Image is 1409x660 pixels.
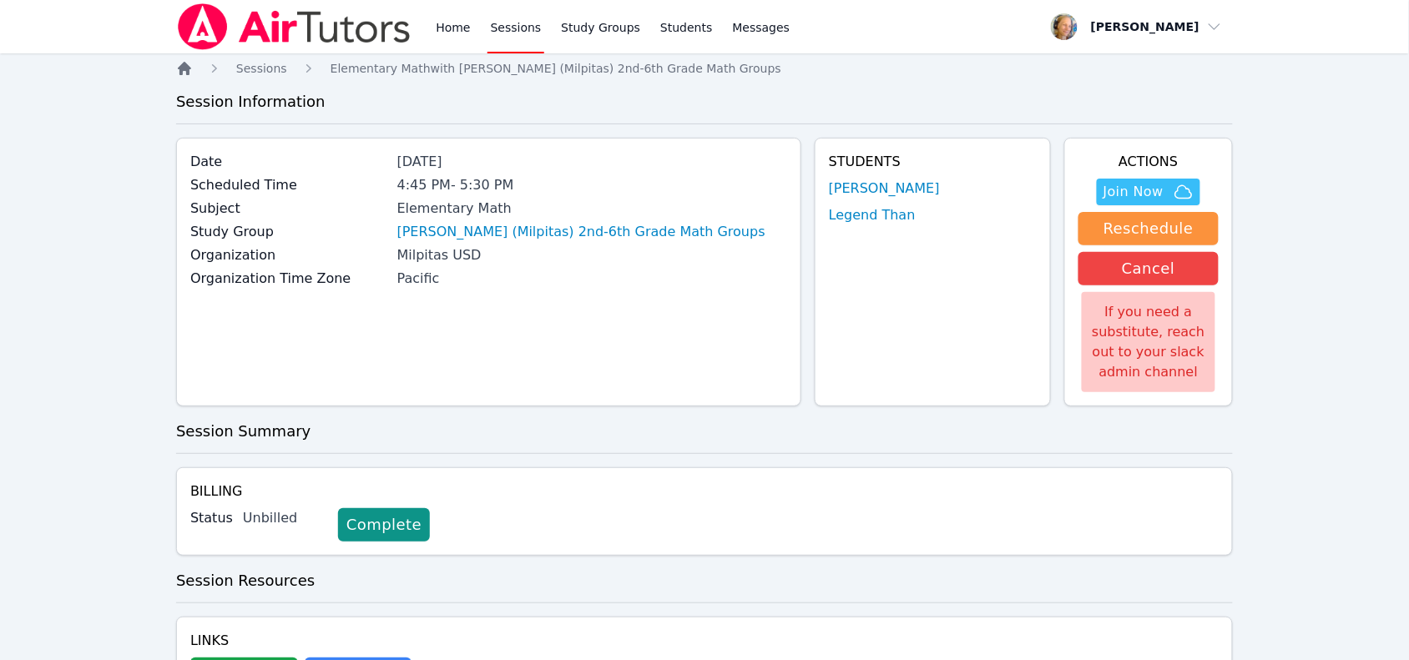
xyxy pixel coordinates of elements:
[190,508,233,528] label: Status
[176,60,1233,77] nav: Breadcrumb
[397,245,787,265] div: Milpitas USD
[190,222,387,242] label: Study Group
[733,19,790,36] span: Messages
[243,508,325,528] div: Unbilled
[829,205,916,225] a: Legend Than
[397,269,787,289] div: Pacific
[190,269,387,289] label: Organization Time Zone
[829,179,940,199] a: [PERSON_NAME]
[190,175,387,195] label: Scheduled Time
[176,420,1233,443] h3: Session Summary
[829,152,1037,172] h4: Students
[190,245,387,265] label: Organization
[397,175,787,195] div: 4:45 PM - 5:30 PM
[1097,179,1200,205] button: Join Now
[176,569,1233,592] h3: Session Resources
[176,90,1233,113] h3: Session Information
[397,222,765,242] a: [PERSON_NAME] (Milpitas) 2nd-6th Grade Math Groups
[331,62,781,75] span: Elementary Math with [PERSON_NAME] (Milpitas) 2nd-6th Grade Math Groups
[190,481,1219,501] h4: Billing
[397,152,787,172] div: [DATE]
[338,508,430,542] a: Complete
[1078,252,1219,285] button: Cancel
[190,152,387,172] label: Date
[331,60,781,77] a: Elementary Mathwith [PERSON_NAME] (Milpitas) 2nd-6th Grade Math Groups
[1103,182,1164,202] span: Join Now
[397,199,787,219] div: Elementary Math
[1078,212,1219,245] button: Reschedule
[190,631,412,651] h4: Links
[176,3,412,50] img: Air Tutors
[236,60,287,77] a: Sessions
[1082,292,1215,392] div: If you need a substitute, reach out to your slack admin channel
[190,199,387,219] label: Subject
[1078,152,1219,172] h4: Actions
[236,62,287,75] span: Sessions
